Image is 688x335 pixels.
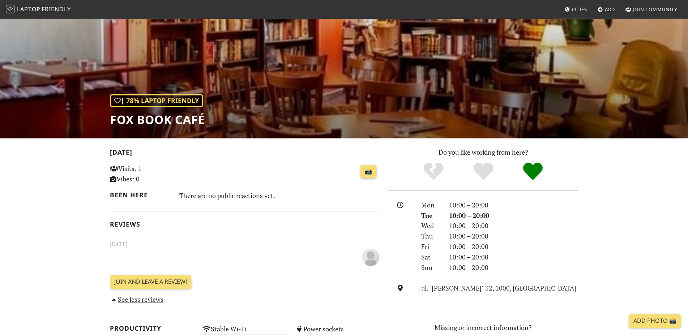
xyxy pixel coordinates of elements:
[6,5,14,13] img: LaptopFriendly
[445,200,583,210] div: 10:00 – 20:00
[388,147,578,158] p: Do you like working from here?
[623,3,680,16] a: Join Community
[445,252,583,262] div: 10:00 – 20:00
[110,295,164,304] a: See less reviews
[572,6,587,13] span: Cities
[508,162,558,181] div: Definitely!
[605,6,615,13] span: Add
[417,262,444,273] div: Sun
[362,249,379,266] img: blank-535327c66bd565773addf3077783bbfce4b00ec00e9fd257753287c682c7fa38.png
[110,325,194,332] h2: Productivity
[417,220,444,231] div: Wed
[388,322,578,333] p: Missing or incorrect information?
[417,252,444,262] div: Sat
[595,3,618,16] a: Add
[458,162,508,181] div: Yes
[42,5,70,13] span: Friendly
[110,220,380,228] h2: Reviews
[110,149,380,159] h2: [DATE]
[445,231,583,241] div: 10:00 – 20:00
[417,210,444,221] div: Tue
[417,241,444,252] div: Fri
[445,262,583,273] div: 10:00 – 20:00
[445,220,583,231] div: 10:00 – 20:00
[110,275,191,289] a: Join and leave a review!
[409,162,458,181] div: No
[362,252,379,261] span: Susan Lundgren
[445,241,583,252] div: 10:00 – 20:00
[17,5,40,13] span: Laptop
[445,210,583,221] div: 10:00 – 20:00
[633,6,677,13] span: Join Community
[110,163,194,184] p: Visits: 1 Vibes: 0
[562,3,590,16] a: Cities
[106,240,384,249] small: [DATE]
[6,3,71,16] a: LaptopFriendly LaptopFriendly
[110,113,205,126] h1: FOX Book Café
[417,200,444,210] div: Mon
[110,191,171,199] h2: Been here
[629,314,681,328] a: Add Photo 📸
[110,94,203,107] div: | 78% Laptop Friendly
[179,190,380,201] div: There are no public reactions yet.
[417,231,444,241] div: Thu
[360,165,376,179] a: 📸
[421,284,576,292] a: ul. "[PERSON_NAME]" 32, 1000, [GEOGRAPHIC_DATA]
